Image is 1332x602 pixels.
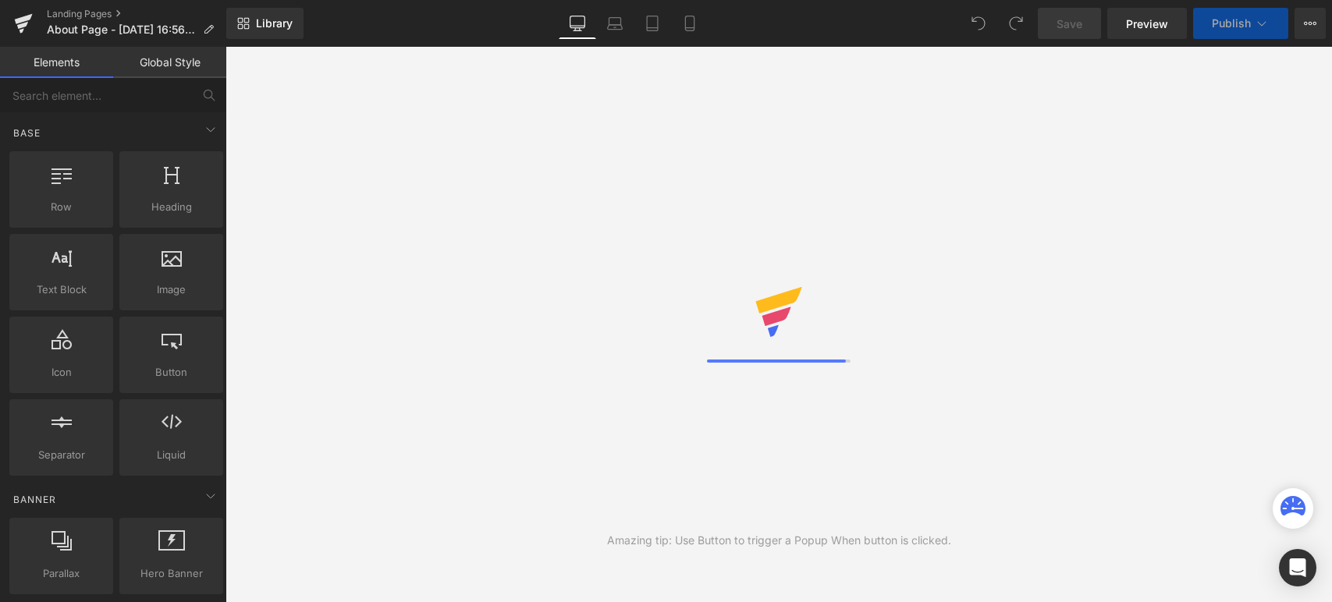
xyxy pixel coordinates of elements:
span: Banner [12,492,58,507]
span: Icon [14,364,108,381]
a: Tablet [634,8,671,39]
span: Row [14,199,108,215]
span: Button [124,364,218,381]
button: Undo [963,8,994,39]
span: Save [1057,16,1082,32]
span: Hero Banner [124,565,218,582]
a: Laptop [596,8,634,39]
span: Library [256,16,293,30]
span: Preview [1126,16,1168,32]
button: More [1295,8,1326,39]
a: Landing Pages [47,8,226,20]
a: New Library [226,8,304,39]
button: Redo [1000,8,1032,39]
span: About Page - [DATE] 16:56:00 [47,23,197,36]
button: Publish [1193,8,1288,39]
span: Parallax [14,565,108,582]
a: Global Style [113,47,226,78]
span: Separator [14,447,108,463]
span: Liquid [124,447,218,463]
span: Publish [1212,17,1251,30]
a: Mobile [671,8,709,39]
a: Desktop [559,8,596,39]
span: Heading [124,199,218,215]
a: Preview [1107,8,1187,39]
span: Base [12,126,42,140]
span: Image [124,282,218,298]
div: Amazing tip: Use Button to trigger a Popup When button is clicked. [607,532,951,549]
div: Open Intercom Messenger [1279,549,1316,586]
span: Text Block [14,282,108,298]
